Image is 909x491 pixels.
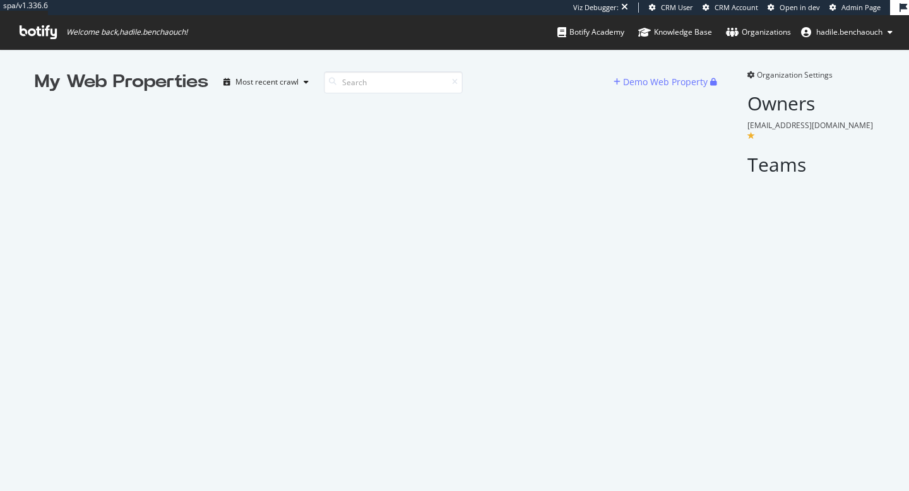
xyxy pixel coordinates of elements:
[816,27,882,37] span: hadile.benchaouch
[557,26,624,38] div: Botify Academy
[829,3,881,13] a: Admin Page
[841,3,881,12] span: Admin Page
[661,3,693,12] span: CRM User
[557,15,624,49] a: Botify Academy
[649,3,693,13] a: CRM User
[614,72,710,92] button: Demo Web Property
[324,71,463,93] input: Search
[747,93,874,114] h2: Owners
[726,15,791,49] a: Organizations
[638,26,712,38] div: Knowledge Base
[715,3,758,12] span: CRM Account
[235,78,299,86] div: Most recent crawl
[66,27,187,37] span: Welcome back, hadile.benchaouch !
[638,15,712,49] a: Knowledge Base
[614,76,710,87] a: Demo Web Property
[573,3,619,13] div: Viz Debugger:
[780,3,820,12] span: Open in dev
[791,22,903,42] button: hadile.benchaouch
[747,154,874,175] h2: Teams
[747,120,873,131] span: [EMAIL_ADDRESS][DOMAIN_NAME]
[623,76,708,88] div: Demo Web Property
[703,3,758,13] a: CRM Account
[726,26,791,38] div: Organizations
[35,69,208,95] div: My Web Properties
[218,72,314,92] button: Most recent crawl
[757,69,833,80] span: Organization Settings
[768,3,820,13] a: Open in dev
